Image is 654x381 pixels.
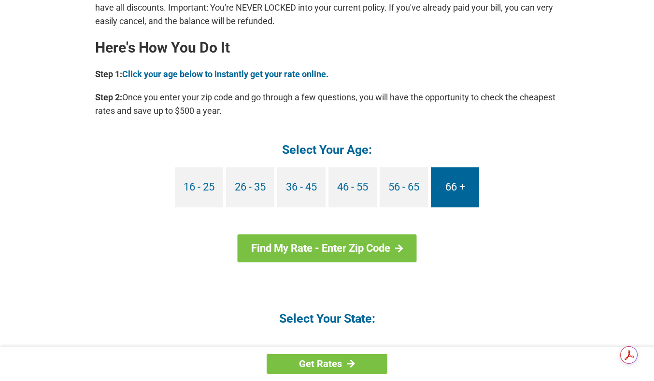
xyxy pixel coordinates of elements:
[277,167,326,207] a: 36 - 45
[95,142,559,158] h4: Select Your Age:
[431,167,479,207] a: 66 +
[267,354,387,374] a: Get Rates
[238,234,417,262] a: Find My Rate - Enter Zip Code
[95,92,122,102] b: Step 2:
[122,69,328,79] a: Click your age below to instantly get your rate online.
[95,91,559,118] p: Once you enter your zip code and go through a few questions, you will have the opportunity to che...
[95,40,559,55] h2: Here's How You Do It
[226,167,274,207] a: 26 - 35
[95,311,559,327] h4: Select Your State:
[328,167,377,207] a: 46 - 55
[95,69,122,79] b: Step 1:
[380,167,428,207] a: 56 - 65
[175,167,223,207] a: 16 - 25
